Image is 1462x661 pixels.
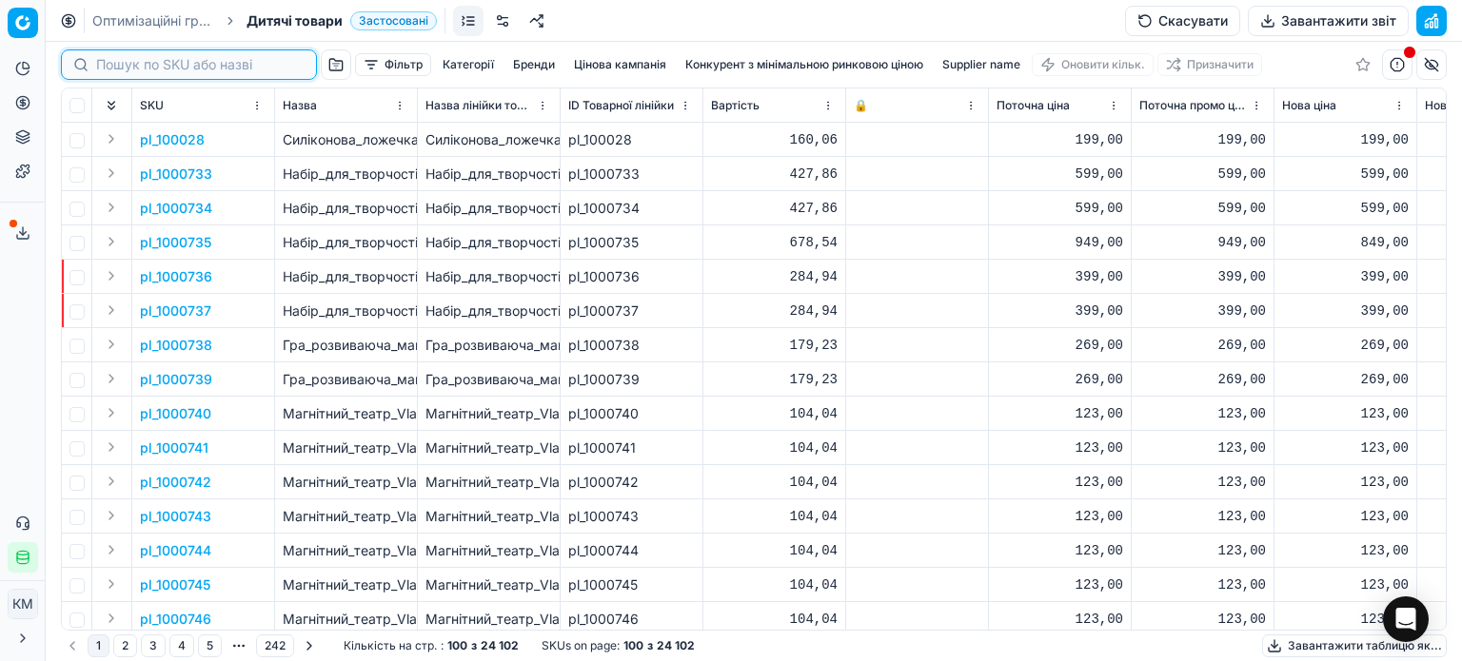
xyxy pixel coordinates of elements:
[140,336,212,355] button: pl_1000738
[997,438,1123,457] div: 123,00
[283,541,409,560] p: Магнітний_театр_Vladi_Toys_Казкові_голоси_Пан_Коцький_з_аудіоказкою_(VT3206-34)
[1139,98,1247,113] span: Поточна промо ціна
[92,11,214,30] a: Оптимізаційні групи
[505,53,563,76] button: Бренди
[100,573,123,595] button: Expand
[100,538,123,561] button: Expand
[425,336,552,355] div: Гра_розвиваюча_магнітна_Vladi_Toys_Диво-букви_Абетка_(VT5411-18)
[140,507,211,526] button: pl_1000743
[100,401,123,424] button: Expand
[711,473,838,492] div: 104,04
[568,473,695,492] div: pl_1000742
[247,11,343,30] span: Дитячі товари
[141,634,166,657] button: 3
[100,299,123,321] button: Expand
[1139,199,1266,218] div: 599,00
[657,638,695,653] strong: 24 102
[100,230,123,253] button: Expand
[425,473,552,492] div: Магнітний_театр_Vladi_Toys_Казкові_голоси_Курочка_Ряба_з_аудіоказкою_(VT3206-39)
[1282,370,1409,389] div: 269,00
[568,130,695,149] div: pl_100028
[344,638,437,653] span: Кількість на стр.
[1139,301,1266,321] div: 399,00
[100,504,123,527] button: Expand
[113,634,137,657] button: 2
[1139,473,1266,492] div: 123,00
[471,638,477,653] strong: з
[997,98,1070,113] span: Поточна ціна
[1282,130,1409,149] div: 199,00
[425,404,552,423] div: Магнітний_театр_Vladi_Toys_Казкові_голоси_Коза-дереза_з_аудіоказкою_(VT3206-35)
[711,610,838,629] div: 104,04
[568,370,695,389] div: pl_1000739
[1262,634,1447,657] button: Завантажити таблицю як...
[100,470,123,493] button: Expand
[140,199,212,218] button: pl_1000734
[1139,370,1266,389] div: 269,00
[711,404,838,423] div: 104,04
[283,301,409,321] p: Набір_для_творчості_NanoTape_Magic_mini_Pocket_pets_(BKL5001-B)
[568,575,695,594] div: pl_1000745
[1157,53,1262,76] button: Призначити
[8,589,38,619] button: КM
[425,301,552,321] div: Набір_для_творчості_NanoTape_Magic_mini_Pocket_pets_(BKL5001-B)
[140,541,211,560] button: pl_1000744
[140,610,211,629] button: pl_1000746
[711,165,838,184] div: 427,86
[1139,438,1266,457] div: 123,00
[481,638,519,653] strong: 24 102
[1139,267,1266,286] div: 399,00
[1282,541,1409,560] div: 123,00
[61,634,84,657] button: Go to previous page
[568,199,695,218] div: pl_1000734
[425,575,552,594] div: Магнітний_театр_Vladi_Toys_Казкові_голоси_Ріпка_з_аудіоказкою_(VT3206-40)
[92,11,437,30] nav: breadcrumb
[355,53,431,76] button: Фільтр
[344,638,519,653] div: :
[283,473,409,492] p: Магнітний_театр_Vladi_Toys_Казкові_голоси_Курочка_Ряба_з_аудіоказкою_(VT3206-39)
[100,607,123,630] button: Expand
[169,634,194,657] button: 4
[100,127,123,150] button: Expand
[100,94,123,117] button: Expand all
[997,370,1123,389] div: 269,00
[711,301,838,321] div: 284,94
[140,165,212,184] button: pl_1000733
[568,541,695,560] div: pl_1000744
[711,199,838,218] div: 427,86
[100,367,123,390] button: Expand
[100,333,123,356] button: Expand
[997,404,1123,423] div: 123,00
[997,507,1123,526] div: 123,00
[997,473,1123,492] div: 123,00
[100,436,123,458] button: Expand
[623,638,643,653] strong: 100
[425,199,552,218] div: Набір_для_творчості_NanoTape_Magic_Cute_Food_(BKL5000-B)
[997,130,1123,149] div: 199,00
[1139,541,1266,560] div: 123,00
[997,575,1123,594] div: 123,00
[1139,165,1266,184] div: 599,00
[997,541,1123,560] div: 123,00
[425,130,552,149] div: Силіконова_ложечка_Canpol_Babies,_блакитний_(51/010_blu)
[1282,473,1409,492] div: 123,00
[140,370,212,389] p: pl_1000739
[1282,301,1409,321] div: 399,00
[711,336,838,355] div: 179,23
[425,98,533,113] span: Назва лінійки товарів
[100,264,123,287] button: Expand
[283,575,409,594] p: Магнітний_театр_Vladi_Toys_Казкові_голоси_Ріпка_з_аудіоказкою_(VT3206-40)
[140,575,210,594] p: pl_1000745
[1282,507,1409,526] div: 123,00
[997,301,1123,321] div: 399,00
[140,267,212,286] p: pl_1000736
[198,634,222,657] button: 5
[711,130,838,149] div: 160,06
[711,575,838,594] div: 104,04
[711,267,838,286] div: 284,94
[140,301,211,321] button: pl_1000737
